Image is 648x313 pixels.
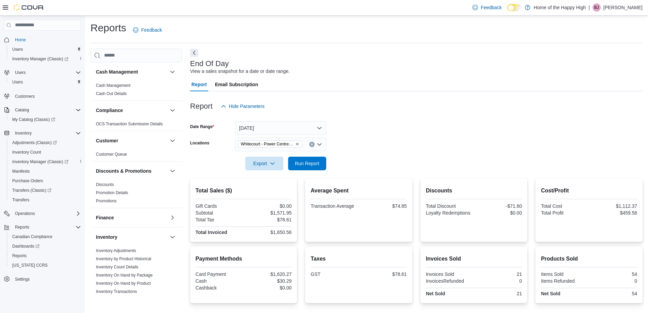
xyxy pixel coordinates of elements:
button: Cash Management [168,68,177,76]
a: Inventory On Hand by Package [96,273,153,278]
a: Home [12,36,29,44]
div: 21 [475,271,522,277]
span: Discounts [96,182,114,187]
span: Cash Out Details [96,91,127,96]
span: Inventory Count [10,148,81,156]
a: Purchase Orders [10,177,46,185]
span: My Catalog (Classic) [12,117,55,122]
h3: Discounts & Promotions [96,168,151,174]
button: Users [1,68,84,77]
span: Customers [12,92,81,100]
div: $74.85 [360,203,407,209]
div: $0.00 [245,285,292,291]
span: Inventory Manager (Classic) [10,55,81,63]
h3: Compliance [96,107,123,114]
div: Compliance [90,120,182,131]
h3: Report [190,102,213,110]
input: Dark Mode [507,4,521,11]
button: [DATE] [235,121,326,135]
a: My Catalog (Classic) [10,115,58,124]
button: Inventory [12,129,34,137]
div: $1,571.95 [245,210,292,216]
a: Transfers (Classic) [10,186,54,194]
button: Transfers [7,195,84,205]
a: Adjustments (Classic) [7,138,84,147]
a: Inventory Count Details [96,265,138,269]
div: Loyalty Redemptions [426,210,472,216]
a: Adjustments (Classic) [10,139,60,147]
span: Adjustments (Classic) [10,139,81,147]
div: View a sales snapshot for a date or date range. [190,68,290,75]
div: Cashback [196,285,242,291]
h2: Invoices Sold [426,255,522,263]
span: Users [15,70,26,75]
h3: Finance [96,214,114,221]
button: Compliance [96,107,167,114]
span: Purchase Orders [10,177,81,185]
div: 21 [475,291,522,296]
span: Catalog [15,107,29,113]
a: Customers [12,92,37,100]
button: Finance [168,214,177,222]
span: Home [15,37,26,43]
span: Catalog [12,106,81,114]
span: Promotions [96,198,117,204]
h2: Cost/Profit [541,187,637,195]
a: Inventory Manager (Classic) [7,157,84,167]
span: [US_STATE] CCRS [12,263,48,268]
span: Email Subscription [215,78,258,91]
div: Total Tax [196,217,242,222]
a: Promotion Details [96,190,128,195]
div: $1,620.27 [245,271,292,277]
button: Reports [7,251,84,261]
span: Reports [10,252,81,260]
div: Bobbi Jean Kay [593,3,601,12]
a: Settings [12,275,32,283]
h2: Total Sales ($) [196,187,292,195]
a: Inventory Transactions [96,289,137,294]
button: Discounts & Promotions [168,167,177,175]
span: Feedback [141,27,162,33]
button: Cash Management [96,68,167,75]
button: Hide Parameters [218,99,267,113]
button: Remove Whitecourt - Power Centre - Fire & Flower from selection in this group [295,142,299,146]
span: OCS Transaction Submission Details [96,121,163,127]
span: My Catalog (Classic) [10,115,81,124]
h2: Payment Methods [196,255,292,263]
div: GST [311,271,357,277]
button: Open list of options [317,142,322,147]
button: Customers [1,91,84,101]
span: Transfers [10,196,81,204]
button: Settings [1,274,84,284]
strong: Net Sold [541,291,560,296]
button: Operations [12,209,38,218]
img: Cova [14,4,44,11]
strong: Net Sold [426,291,445,296]
span: Users [12,47,23,52]
span: Transfers (Classic) [10,186,81,194]
a: Feedback [130,23,165,37]
a: Users [10,78,26,86]
div: Subtotal [196,210,242,216]
div: $30.29 [245,278,292,284]
button: Manifests [7,167,84,176]
a: [US_STATE] CCRS [10,261,50,269]
button: Canadian Compliance [7,232,84,241]
a: Customer Queue [96,152,127,157]
div: Total Cost [541,203,587,209]
span: Inventory Manager (Classic) [12,56,68,62]
button: Catalog [12,106,32,114]
span: Reports [12,223,81,231]
span: Inventory On Hand by Package [96,272,153,278]
span: Purchase Orders [12,178,43,184]
span: Users [10,78,81,86]
p: Home of the Happy High [534,3,586,12]
h3: End Of Day [190,60,229,68]
span: Inventory by Product Historical [96,256,151,262]
span: Reports [15,224,29,230]
div: 0 [591,278,637,284]
div: Customer [90,150,182,161]
span: Dark Mode [507,11,508,12]
div: Invoices Sold [426,271,472,277]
